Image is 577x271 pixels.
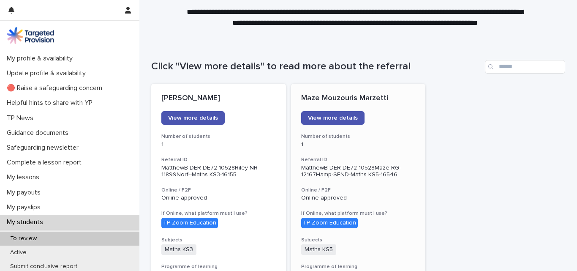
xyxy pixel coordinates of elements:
p: To review [3,235,44,242]
h3: Online / F2F [301,187,416,194]
h3: Referral ID [161,156,276,163]
p: Complete a lesson report [3,159,88,167]
p: Safeguarding newsletter [3,144,85,152]
span: View more details [168,115,218,121]
p: Helpful hints to share with YP [3,99,99,107]
p: TP News [3,114,40,122]
a: View more details [301,111,365,125]
p: Guidance documents [3,129,75,137]
div: TP Zoom Education [161,218,218,228]
p: Online approved [161,194,276,202]
h3: Programme of learning [161,263,276,270]
input: Search [485,60,565,74]
p: MatthewB-DER-DE72-10528Riley-NR-11899Norf--Maths KS3-16155 [161,164,276,179]
p: Online approved [301,194,416,202]
p: 1 [301,141,416,148]
p: My payslips [3,203,47,211]
p: My students [3,218,50,226]
span: View more details [308,115,358,121]
p: My payouts [3,189,47,197]
h3: If Online, what platform must I use? [161,210,276,217]
h3: Number of students [301,133,416,140]
p: MatthewB-DER-DE72-10528Maze-RG-12167Hamp-SEND-Maths KS5-16546 [301,164,416,179]
p: Active [3,249,33,256]
h3: Subjects [301,237,416,244]
h3: Referral ID [301,156,416,163]
h3: Programme of learning [301,263,416,270]
p: Update profile & availability [3,69,93,77]
a: View more details [161,111,225,125]
p: My lessons [3,173,46,181]
p: 1 [161,141,276,148]
p: [PERSON_NAME] [161,94,276,103]
h3: Number of students [161,133,276,140]
div: TP Zoom Education [301,218,358,228]
span: Maths KS3 [161,244,196,255]
h1: Click "View more details" to read more about the referral [151,60,482,73]
p: My profile & availability [3,55,79,63]
p: Maze Mouzouris Marzetti [301,94,416,103]
img: M5nRWzHhSzIhMunXDL62 [7,27,54,44]
h3: If Online, what platform must I use? [301,210,416,217]
span: Maths KS5 [301,244,336,255]
h3: Online / F2F [161,187,276,194]
p: 🔴 Raise a safeguarding concern [3,84,109,92]
p: Submit conclusive report [3,263,84,270]
h3: Subjects [161,237,276,244]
